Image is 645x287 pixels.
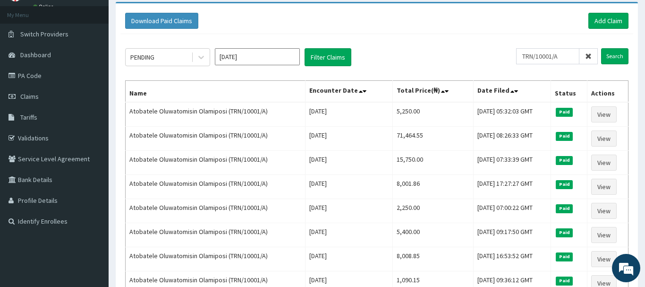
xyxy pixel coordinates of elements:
[392,151,473,175] td: 15,750.00
[556,132,573,140] span: Paid
[556,180,573,189] span: Paid
[126,175,306,199] td: Atobatele Oluwatomisin Olamiposi (TRN/10001/A)
[20,30,68,38] span: Switch Providers
[591,130,617,147] a: View
[556,204,573,213] span: Paid
[305,48,351,66] button: Filter Claims
[473,151,551,175] td: [DATE] 07:33:39 GMT
[155,5,178,27] div: Minimize live chat window
[392,81,473,103] th: Total Price(₦)
[591,155,617,171] a: View
[516,48,579,64] input: Search by HMO ID
[306,175,392,199] td: [DATE]
[392,247,473,271] td: 8,008.85
[392,175,473,199] td: 8,001.86
[126,223,306,247] td: Atobatele Oluwatomisin Olamiposi (TRN/10001/A)
[591,227,617,243] a: View
[556,252,573,261] span: Paid
[306,127,392,151] td: [DATE]
[126,199,306,223] td: Atobatele Oluwatomisin Olamiposi (TRN/10001/A)
[473,199,551,223] td: [DATE] 07:00:22 GMT
[126,102,306,127] td: Atobatele Oluwatomisin Olamiposi (TRN/10001/A)
[126,127,306,151] td: Atobatele Oluwatomisin Olamiposi (TRN/10001/A)
[20,92,39,101] span: Claims
[551,81,587,103] th: Status
[49,53,159,65] div: Chat with us now
[601,48,628,64] input: Search
[392,127,473,151] td: 71,464.55
[473,175,551,199] td: [DATE] 17:27:27 GMT
[556,156,573,165] span: Paid
[473,81,551,103] th: Date Filed
[591,251,617,267] a: View
[392,102,473,127] td: 5,250.00
[556,108,573,116] span: Paid
[20,51,51,59] span: Dashboard
[473,102,551,127] td: [DATE] 05:32:03 GMT
[17,47,38,71] img: d_794563401_company_1708531726252_794563401
[556,228,573,237] span: Paid
[55,84,130,180] span: We're online!
[556,277,573,285] span: Paid
[473,127,551,151] td: [DATE] 08:26:33 GMT
[306,223,392,247] td: [DATE]
[5,189,180,222] textarea: Type your message and hit 'Enter'
[473,247,551,271] td: [DATE] 16:53:52 GMT
[473,223,551,247] td: [DATE] 09:17:50 GMT
[588,13,628,29] a: Add Claim
[126,81,306,103] th: Name
[33,3,56,10] a: Online
[591,203,617,219] a: View
[306,199,392,223] td: [DATE]
[20,113,37,122] span: Tariffs
[306,247,392,271] td: [DATE]
[306,102,392,127] td: [DATE]
[215,48,300,65] input: Select Month and Year
[126,151,306,175] td: Atobatele Oluwatomisin Olamiposi (TRN/10001/A)
[125,13,198,29] button: Download Paid Claims
[306,81,392,103] th: Encounter Date
[591,106,617,122] a: View
[126,247,306,271] td: Atobatele Oluwatomisin Olamiposi (TRN/10001/A)
[392,199,473,223] td: 2,250.00
[130,52,154,62] div: PENDING
[591,179,617,195] a: View
[306,151,392,175] td: [DATE]
[392,223,473,247] td: 5,400.00
[587,81,628,103] th: Actions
